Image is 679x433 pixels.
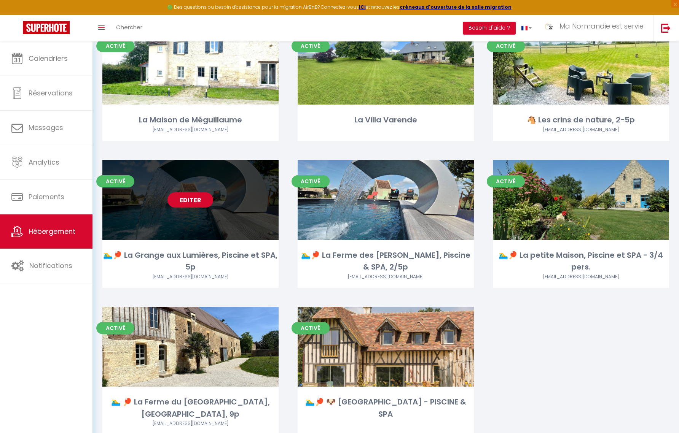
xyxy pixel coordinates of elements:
[559,21,644,31] span: Ma Normandie est servie
[493,249,669,273] div: 🏊‍♂️🏓 La petite Maison, Piscine et SPA - 3/4 pers.
[102,420,279,427] div: Airbnb
[6,3,29,26] button: Ouvrir le widget de chat LiveChat
[463,22,516,35] button: Besoin d'aide ?
[292,175,330,187] span: Activé
[96,175,134,187] span: Activé
[29,54,68,63] span: Calendriers
[102,114,279,126] div: La Maison de Méguillaume
[96,40,134,52] span: Activé
[29,227,75,236] span: Hébergement
[543,22,555,30] img: ...
[487,40,525,52] span: Activé
[298,273,474,281] div: Airbnb
[29,123,63,132] span: Messages
[400,4,512,10] a: créneaux d'ouverture de la salle migration
[292,322,330,334] span: Activé
[493,114,669,126] div: 🐴 Les crins de nature, 2-5p
[102,126,279,133] div: Airbnb
[647,399,673,427] iframe: Chat
[359,4,366,10] a: ICI
[29,192,64,201] span: Paiements
[110,15,148,41] a: Chercher
[102,396,279,420] div: 🏊‍♂️ 🏓 La Ferme du [GEOGRAPHIC_DATA], [GEOGRAPHIC_DATA], 9p
[537,15,653,41] a: ... Ma Normandie est servie
[116,23,142,31] span: Chercher
[292,40,330,52] span: Activé
[487,175,525,187] span: Activé
[298,396,474,420] div: 🏊‍♂️🏓 🐶 [GEOGRAPHIC_DATA] - PISCINE & SPA
[29,157,59,167] span: Analytics
[29,261,72,270] span: Notifications
[493,273,669,281] div: Airbnb
[298,249,474,273] div: 🏊‍♂️🏓 La Ferme des [PERSON_NAME], Piscine & SPA, 2/5p
[493,126,669,133] div: Airbnb
[102,249,279,273] div: 🏊‍♂️🏓 La Grange aux Lumières, Piscine et SPA, 5p
[96,322,134,334] span: Activé
[661,23,671,33] img: logout
[102,273,279,281] div: Airbnb
[167,192,213,208] a: Editer
[29,88,73,98] span: Réservations
[298,114,474,126] div: La Villa Varende
[23,21,70,34] img: Super Booking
